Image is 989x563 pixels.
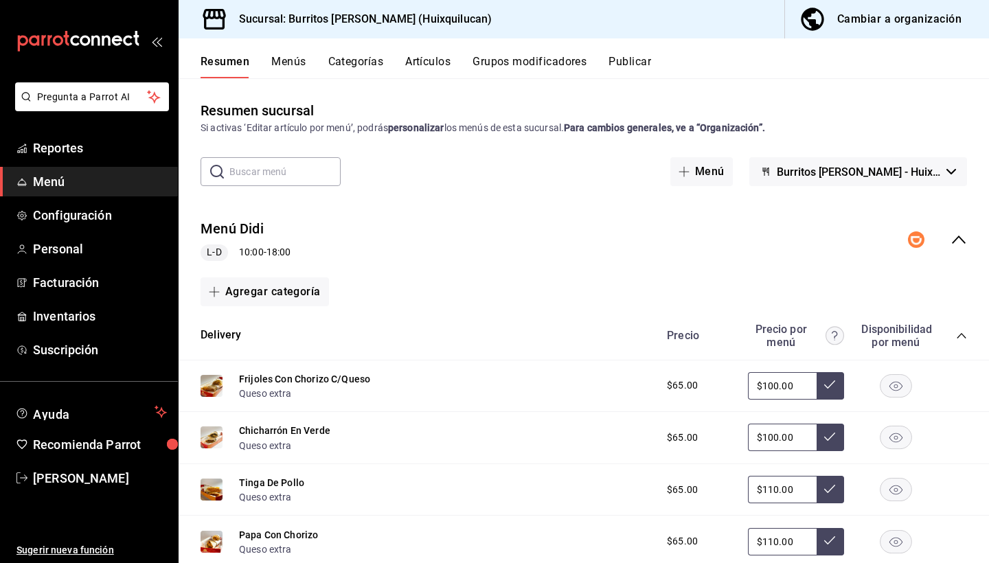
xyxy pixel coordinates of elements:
[33,404,149,420] span: Ayuda
[388,122,444,133] strong: personalizar
[748,372,817,400] input: Sin ajuste
[748,476,817,503] input: Sin ajuste
[667,430,698,445] span: $65.00
[33,240,167,258] span: Personal
[229,158,341,185] input: Buscar menú
[956,330,967,341] button: collapse-category-row
[33,172,167,191] span: Menú
[33,435,167,454] span: Recomienda Parrot
[33,273,167,292] span: Facturación
[151,36,162,47] button: open_drawer_menu
[201,277,329,306] button: Agregar categoría
[667,534,698,549] span: $65.00
[201,55,249,78] button: Resumen
[239,528,318,542] button: Papa Con Chorizo
[748,323,844,349] div: Precio por menú
[748,424,817,451] input: Sin ajuste
[201,479,223,501] img: Preview
[201,328,241,343] button: Delivery
[179,208,989,272] div: collapse-menu-row
[201,55,989,78] div: navigation tabs
[609,55,651,78] button: Publicar
[777,165,941,179] span: Burritos [PERSON_NAME] - Huixquilucan
[239,424,330,437] button: Chicharrón En Verde
[667,378,698,393] span: $65.00
[748,528,817,555] input: Sin ajuste
[837,10,962,29] div: Cambiar a organización
[15,82,169,111] button: Pregunta a Parrot AI
[10,100,169,114] a: Pregunta a Parrot AI
[201,531,223,553] img: Preview
[271,55,306,78] button: Menús
[37,90,148,104] span: Pregunta a Parrot AI
[670,157,733,186] button: Menú
[201,219,264,239] button: Menú Didi
[239,372,370,386] button: Frijoles Con Chorizo C/Queso
[564,122,765,133] strong: Para cambios generales, ve a “Organización”.
[201,100,314,121] div: Resumen sucursal
[33,206,167,225] span: Configuración
[239,439,292,452] button: Queso extra
[861,323,930,349] div: Disponibilidad por menú
[328,55,384,78] button: Categorías
[33,469,167,487] span: [PERSON_NAME]
[405,55,451,78] button: Artículos
[201,244,291,261] div: 10:00 - 18:00
[201,375,223,397] img: Preview
[33,341,167,359] span: Suscripción
[201,426,223,448] img: Preview
[667,483,698,497] span: $65.00
[201,245,227,260] span: L-D
[33,307,167,325] span: Inventarios
[201,121,967,135] div: Si activas ‘Editar artículo por menú’, podrás los menús de esta sucursal.
[33,139,167,157] span: Reportes
[239,490,292,504] button: Queso extra
[749,157,967,186] button: Burritos [PERSON_NAME] - Huixquilucan
[473,55,587,78] button: Grupos modificadores
[653,329,741,342] div: Precio
[239,542,292,556] button: Queso extra
[228,11,492,27] h3: Sucursal: Burritos [PERSON_NAME] (Huixquilucan)
[239,387,292,400] button: Queso extra
[16,543,167,558] span: Sugerir nueva función
[239,476,304,490] button: Tinga De Pollo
